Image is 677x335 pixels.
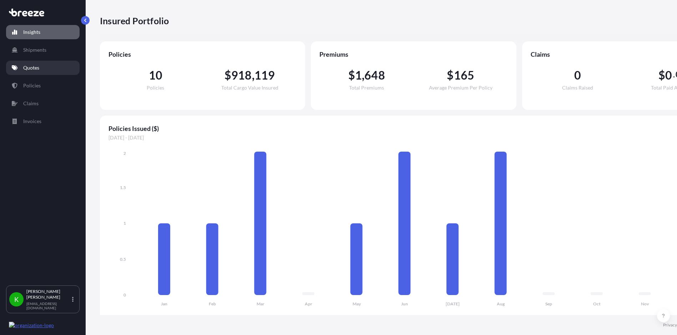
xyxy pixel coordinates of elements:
span: 648 [364,70,385,81]
a: Quotes [6,61,80,75]
p: Insights [23,29,40,36]
tspan: Oct [593,301,601,306]
span: 1 [355,70,362,81]
tspan: Sep [545,301,552,306]
p: [EMAIL_ADDRESS][DOMAIN_NAME] [26,301,71,310]
img: organization-logo [9,322,54,329]
tspan: Jun [401,301,408,306]
tspan: Mar [257,301,264,306]
span: 165 [454,70,475,81]
a: Shipments [6,43,80,57]
p: Policies [23,82,41,89]
a: Claims [6,96,80,111]
tspan: Jan [161,301,167,306]
span: , [362,70,364,81]
tspan: May [353,301,361,306]
tspan: Feb [209,301,216,306]
tspan: 0.5 [120,257,126,262]
tspan: Nov [641,301,649,306]
tspan: 1 [123,220,126,226]
span: Average Premium Per Policy [429,85,492,90]
span: Policies [147,85,164,90]
span: 10 [149,70,162,81]
span: $ [658,70,665,81]
span: $ [447,70,454,81]
tspan: 2 [123,151,126,156]
span: 0 [574,70,581,81]
span: Total Premiums [349,85,384,90]
span: Premiums [319,50,507,59]
tspan: Aug [497,301,505,306]
span: Claims Raised [562,85,593,90]
span: K [14,296,19,303]
tspan: 0 [123,292,126,298]
span: . [673,72,675,77]
p: Claims [23,100,39,107]
span: 119 [254,70,275,81]
p: Invoices [23,118,41,125]
a: Policies [6,78,80,93]
span: $ [224,70,231,81]
p: Shipments [23,46,46,54]
a: Invoices [6,114,80,128]
span: , [252,70,254,81]
span: 0 [665,70,672,81]
span: Total Cargo Value Insured [221,85,278,90]
span: $ [348,70,355,81]
a: Insights [6,25,80,39]
p: Insured Portfolio [100,15,169,26]
span: Policies [108,50,297,59]
tspan: Apr [305,301,312,306]
p: [PERSON_NAME] [PERSON_NAME] [26,289,71,300]
tspan: [DATE] [446,301,460,306]
tspan: 1.5 [120,185,126,190]
p: Quotes [23,64,39,71]
span: 918 [231,70,252,81]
